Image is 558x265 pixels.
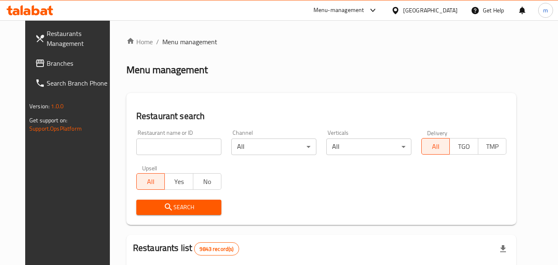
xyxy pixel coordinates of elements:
label: Upsell [142,165,157,171]
div: Export file [493,239,513,259]
span: Yes [168,176,190,188]
span: Get support on: [29,115,67,126]
button: TGO [449,138,478,155]
span: No [197,176,218,188]
span: All [140,176,161,188]
input: Search for restaurant name or ID.. [136,138,221,155]
div: Menu-management [313,5,364,15]
a: Home [126,37,153,47]
h2: Restaurants list [133,242,239,255]
span: Search [143,202,215,212]
button: No [193,173,221,190]
div: All [231,138,316,155]
nav: breadcrumb [126,37,516,47]
span: Branches [47,58,112,68]
a: Search Branch Phone [28,73,119,93]
div: All [326,138,411,155]
span: All [425,141,446,153]
h2: Menu management [126,63,208,76]
label: Delivery [427,130,448,136]
button: TMP [478,138,506,155]
span: Version: [29,101,50,112]
span: 9843 record(s) [195,245,238,253]
a: Restaurants Management [28,24,119,53]
button: Search [136,200,221,215]
span: Search Branch Phone [47,78,112,88]
button: All [421,138,450,155]
li: / [156,37,159,47]
div: Total records count [194,242,239,255]
h2: Restaurant search [136,110,506,122]
span: TMP [482,141,503,153]
span: Menu management [162,37,217,47]
span: TGO [453,141,475,153]
span: 1.0.0 [51,101,64,112]
button: All [136,173,165,190]
div: [GEOGRAPHIC_DATA] [403,6,458,15]
span: Restaurants Management [47,29,112,48]
a: Branches [28,53,119,73]
span: m [543,6,548,15]
a: Support.OpsPlatform [29,123,82,134]
button: Yes [164,173,193,190]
